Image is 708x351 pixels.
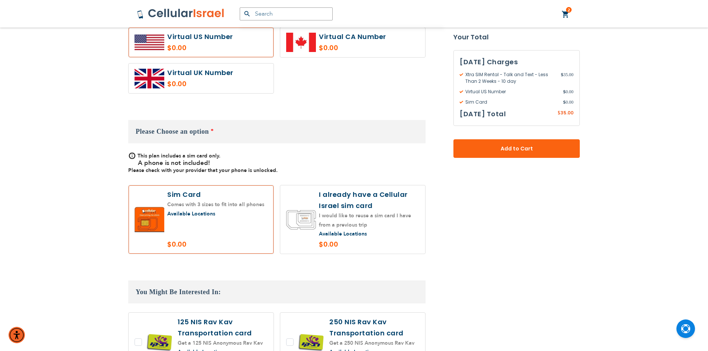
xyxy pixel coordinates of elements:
[460,56,573,68] h3: [DATE] Charges
[136,288,221,296] span: You Might Be Interested In:
[557,110,560,117] span: $
[560,110,573,116] span: 35.00
[138,159,210,167] b: A phone is not included!
[563,99,566,105] span: $
[128,152,278,174] span: This plan includes a sim card only. Please check with your provider that your phone is unlocked.
[460,108,506,120] h3: [DATE] Total
[453,139,580,158] button: Add to Cart
[137,8,225,19] img: Cellular Israel
[9,327,25,343] div: Accessibility Menu
[319,230,367,237] a: Available Locations
[563,88,566,95] span: $
[561,71,563,78] span: $
[561,71,573,85] span: 35.00
[562,10,570,19] a: 2
[460,99,563,105] span: Sim Card
[478,145,555,153] span: Add to Cart
[240,7,333,20] input: Search
[167,210,215,217] a: Available Locations
[460,71,561,85] span: Xtra SIM Rental - Talk and Text - Less Than 2 Weeks - 10 day
[568,7,570,13] span: 2
[453,32,580,43] strong: Your Total
[460,88,563,95] span: Virtual US Number
[563,99,573,105] span: 0.00
[563,88,573,95] span: 0.00
[136,128,209,135] span: Please Choose an option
